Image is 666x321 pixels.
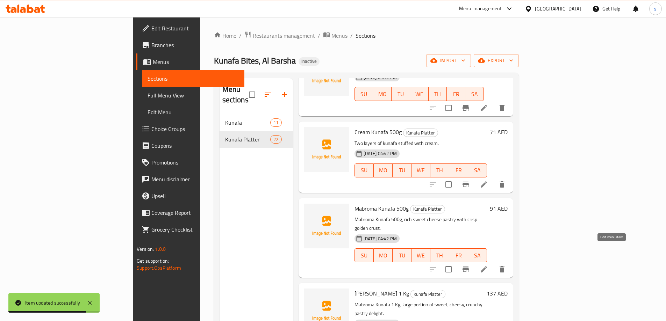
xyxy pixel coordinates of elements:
div: Kunafa Platter [410,205,445,213]
a: Edit Menu [142,104,244,121]
span: s [654,5,657,13]
span: WE [413,89,426,99]
a: Promotions [136,154,244,171]
a: Sections [142,70,244,87]
a: Edit Restaurant [136,20,244,37]
span: Edit Restaurant [151,24,239,32]
div: Inactive [299,57,320,66]
div: Kunafa Platter [403,129,438,137]
a: Menus [323,31,348,40]
span: import [432,56,465,65]
span: Coverage Report [151,209,239,217]
span: Restaurants management [253,31,315,40]
span: MO [377,165,390,175]
a: Upsell [136,188,244,204]
span: WE [414,165,428,175]
span: FR [452,250,465,261]
span: Coupons [151,141,239,150]
a: Restaurants management [244,31,315,40]
p: Two layers of kunafa stuffed with cream. [355,139,487,148]
span: Edit Menu [148,108,239,116]
a: Edit menu item [480,104,488,112]
button: TH [430,248,449,262]
li: / [350,31,353,40]
span: [DATE] 04:42 PM [361,235,400,242]
div: items [270,135,281,144]
span: FR [450,89,463,99]
a: Coupons [136,137,244,154]
span: Select to update [441,101,456,115]
span: Cream Kunafa 500g [355,127,402,137]
span: Kunafa Platter [410,205,445,213]
span: Sections [356,31,375,40]
span: Upsell [151,192,239,200]
span: Choice Groups [151,125,239,133]
span: SU [358,165,371,175]
button: TH [430,163,449,177]
span: Promotions [151,158,239,167]
span: Select all sections [245,87,259,102]
nav: Menu sections [220,111,293,151]
button: SU [355,87,373,101]
span: 11 [271,119,281,126]
span: Get support on: [137,256,169,265]
button: TU [393,163,411,177]
button: WE [411,163,430,177]
span: Branches [151,41,239,49]
span: Kunafa Platter [225,135,271,144]
span: MO [376,89,389,99]
span: TH [433,250,446,261]
button: delete [494,261,510,278]
span: SA [468,89,481,99]
a: Full Menu View [142,87,244,104]
div: Kunafa11 [220,114,293,131]
span: TU [395,165,409,175]
button: SU [355,248,374,262]
button: import [426,54,471,67]
h6: 137 AED [487,289,508,298]
div: Kunafa Platter [410,290,445,298]
button: FR [449,163,468,177]
a: Grocery Checklist [136,221,244,238]
h6: 71 AED [490,127,508,137]
li: / [318,31,320,40]
span: Select to update [441,262,456,277]
button: SA [468,163,487,177]
span: SA [471,250,484,261]
span: Menus [153,58,239,66]
p: Mabroma Kunafa 500g, rich sweet cheese pastry with crisp golden crust. [355,215,487,233]
a: Choice Groups [136,121,244,137]
img: Cream Kunafa 500g [304,127,349,172]
span: Kunafa Platter [403,129,438,137]
span: Menu disclaimer [151,175,239,183]
span: 22 [271,136,281,143]
button: export [474,54,519,67]
span: WE [414,250,428,261]
button: TU [393,248,411,262]
span: Menus [331,31,348,40]
span: Kunafa Bites, Al Barsha [214,53,296,68]
span: SU [358,89,371,99]
button: WE [411,248,430,262]
button: FR [447,87,465,101]
span: Grocery Checklist [151,225,239,234]
div: Menu-management [459,5,502,13]
button: MO [373,87,392,101]
button: WE [410,87,429,101]
span: [PERSON_NAME] 1 Kg [355,288,409,299]
div: Kunafa Platter22 [220,131,293,148]
button: Branch-specific-item [457,261,474,278]
a: Coverage Report [136,204,244,221]
span: Select to update [441,177,456,192]
button: SA [468,248,487,262]
a: Menus [136,53,244,70]
button: MO [374,163,393,177]
span: TH [433,165,446,175]
span: Kunafa [225,118,271,127]
button: TU [392,87,410,101]
button: SA [465,87,484,101]
span: TU [395,250,409,261]
span: MO [377,250,390,261]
